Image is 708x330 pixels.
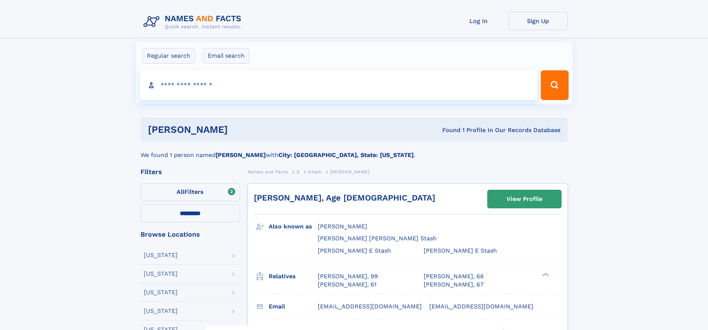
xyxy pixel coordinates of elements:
[140,169,240,175] div: Filters
[140,142,568,160] div: We found 1 person named with .
[144,308,178,314] div: [US_STATE]
[144,252,178,258] div: [US_STATE]
[140,231,240,238] div: Browse Locations
[142,48,195,64] label: Regular search
[140,183,240,201] label: Filters
[508,12,568,30] a: Sign Up
[269,220,318,233] h3: Also known as
[297,169,300,174] span: S
[144,289,178,295] div: [US_STATE]
[269,270,318,283] h3: Relatives
[318,235,437,242] span: [PERSON_NAME] [PERSON_NAME] Stash
[308,169,321,174] span: Stash
[308,167,321,176] a: Stash
[540,272,549,277] div: ❯
[248,167,288,176] a: Names and Facts
[318,247,391,254] span: [PERSON_NAME] E Stash
[140,70,538,100] input: search input
[424,281,484,289] a: [PERSON_NAME], 67
[318,272,378,281] a: [PERSON_NAME], 99
[297,167,300,176] a: S
[278,151,414,158] b: City: [GEOGRAPHIC_DATA], State: [US_STATE]
[144,271,178,277] div: [US_STATE]
[318,303,422,310] span: [EMAIL_ADDRESS][DOMAIN_NAME]
[541,70,568,100] button: Search Button
[269,300,318,313] h3: Email
[449,12,508,30] a: Log In
[335,126,560,134] div: Found 1 Profile In Our Records Database
[318,223,367,230] span: [PERSON_NAME]
[507,190,542,208] div: View Profile
[140,12,248,32] img: Logo Names and Facts
[424,247,497,254] span: [PERSON_NAME] E Stash
[488,190,561,208] a: View Profile
[429,303,533,310] span: [EMAIL_ADDRESS][DOMAIN_NAME]
[330,169,370,174] span: [PERSON_NAME]
[254,193,435,202] a: [PERSON_NAME], Age [DEMOGRAPHIC_DATA]
[216,151,266,158] b: [PERSON_NAME]
[177,188,184,195] span: All
[203,48,249,64] label: Email search
[424,272,484,281] a: [PERSON_NAME], 66
[148,125,335,134] h1: [PERSON_NAME]
[318,281,376,289] a: [PERSON_NAME], 61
